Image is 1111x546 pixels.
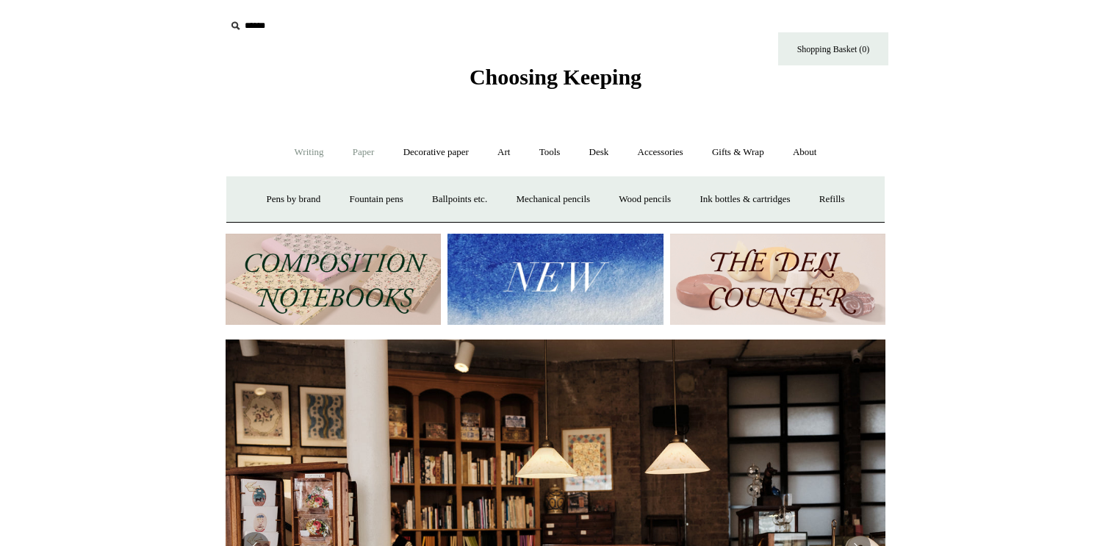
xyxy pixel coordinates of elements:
[699,133,777,172] a: Gifts & Wrap
[419,180,500,219] a: Ballpoints etc.
[447,234,663,326] img: New.jpg__PID:f73bdf93-380a-4a35-bcfe-7823039498e1
[686,180,803,219] a: Ink bottles & cartridges
[605,180,684,219] a: Wood pencils
[281,133,337,172] a: Writing
[339,133,388,172] a: Paper
[625,133,697,172] a: Accessories
[470,65,641,89] span: Choosing Keeping
[806,180,858,219] a: Refills
[780,133,830,172] a: About
[526,133,574,172] a: Tools
[503,180,603,219] a: Mechanical pencils
[226,234,441,326] img: 202302 Composition ledgers.jpg__PID:69722ee6-fa44-49dd-a067-31375e5d54ec
[390,133,482,172] a: Decorative paper
[254,180,334,219] a: Pens by brand
[670,234,885,326] img: The Deli Counter
[576,133,622,172] a: Desk
[470,76,641,87] a: Choosing Keeping
[336,180,416,219] a: Fountain pens
[484,133,523,172] a: Art
[778,32,888,65] a: Shopping Basket (0)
